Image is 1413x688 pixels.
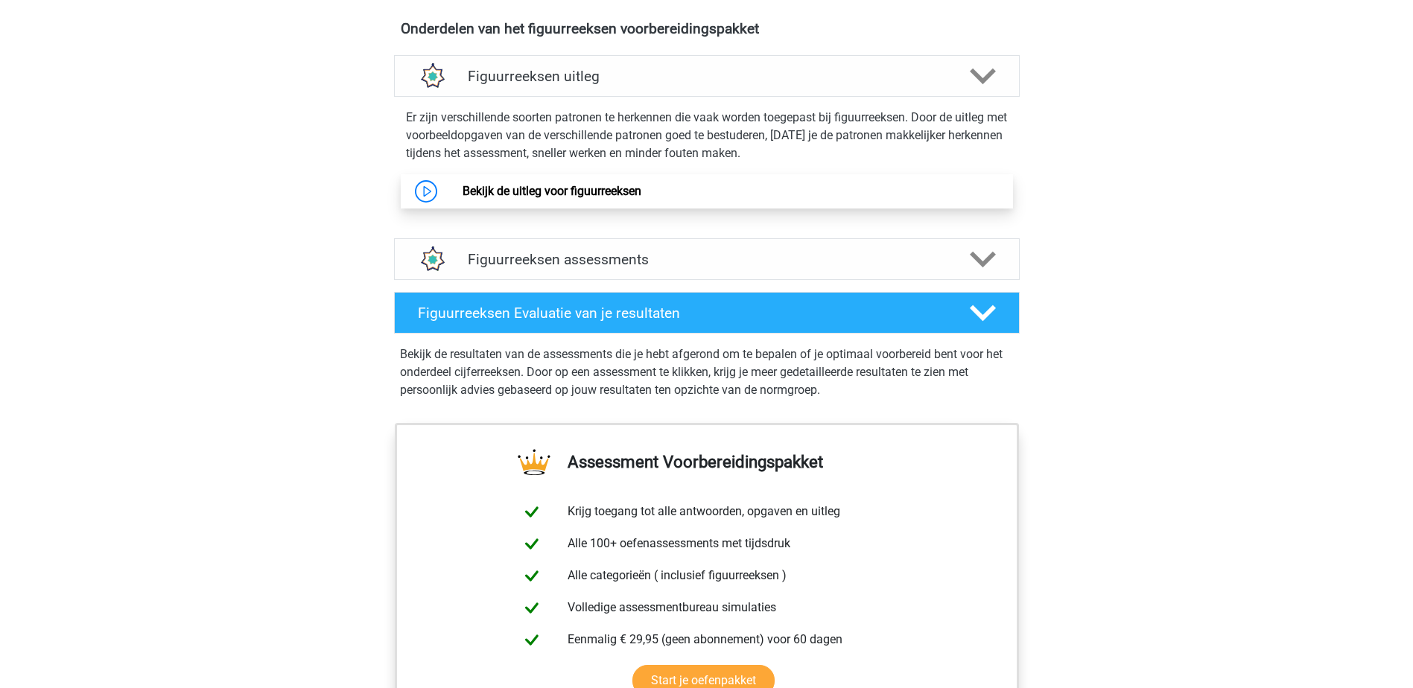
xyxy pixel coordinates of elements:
h4: Onderdelen van het figuurreeksen voorbereidingspakket [401,20,1013,37]
a: Bekijk de uitleg voor figuurreeksen [463,184,641,198]
a: Figuurreeksen Evaluatie van je resultaten [388,292,1026,334]
p: Er zijn verschillende soorten patronen te herkennen die vaak worden toegepast bij figuurreeksen. ... [406,109,1008,162]
img: figuurreeksen assessments [413,241,451,278]
img: figuurreeksen uitleg [413,57,451,95]
h4: Figuurreeksen Evaluatie van je resultaten [418,305,946,322]
p: Bekijk de resultaten van de assessments die je hebt afgerond om te bepalen of je optimaal voorber... [400,345,1014,399]
a: assessments Figuurreeksen assessments [388,238,1026,280]
h4: Figuurreeksen uitleg [468,68,946,85]
h4: Figuurreeksen assessments [468,251,946,268]
a: uitleg Figuurreeksen uitleg [388,55,1026,97]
